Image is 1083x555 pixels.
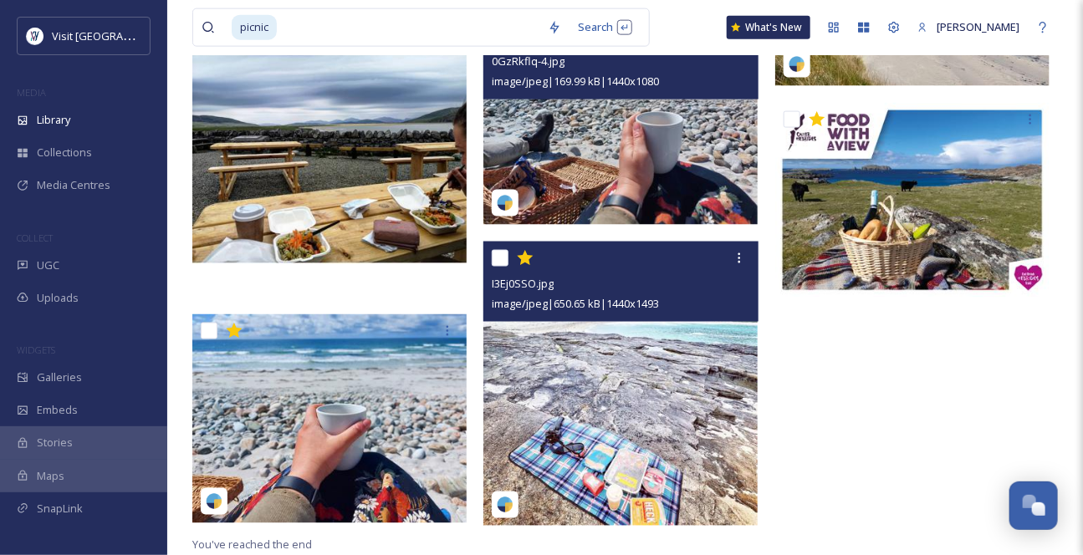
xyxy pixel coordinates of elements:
[37,435,73,451] span: Stories
[37,145,92,160] span: Collections
[570,11,641,43] div: Search
[37,501,83,517] span: SnapLink
[27,28,43,44] img: Untitled%20design%20%2897%29.png
[192,19,471,298] img: eG9zQsuh-8.jpg
[52,28,181,43] span: Visit [GEOGRAPHIC_DATA]
[232,15,277,39] span: picnic
[37,112,70,128] span: Library
[492,276,554,291] span: I3Ej0SSO.jpg
[497,496,513,513] img: snapsea-logo.png
[37,177,110,193] span: Media Centres
[17,86,46,99] span: MEDIA
[483,19,758,225] img: 0GzRkflq-4.jpg
[37,290,79,306] span: Uploads
[492,53,564,69] span: 0GzRkflq-4.jpg
[37,402,78,418] span: Embeds
[17,344,55,356] span: WIDGETS
[492,296,659,311] span: image/jpeg | 650.65 kB | 1440 x 1493
[17,232,53,244] span: COLLECT
[192,537,312,552] span: You've reached the end
[497,195,513,211] img: snapsea-logo.png
[775,103,1050,298] img: 1760_OHT%20Food%20with%20a%20View_Postcards_AW_23.jpg
[206,493,222,510] img: snapsea-logo.png
[37,369,82,385] span: Galleries
[789,56,805,73] img: snapsea-logo.png
[37,257,59,273] span: UGC
[37,468,64,484] span: Maps
[1009,481,1058,530] button: Open Chat
[909,11,1028,43] a: [PERSON_NAME]
[937,19,1019,34] span: [PERSON_NAME]
[492,74,659,89] span: image/jpeg | 169.99 kB | 1440 x 1080
[483,242,758,527] img: I3Ej0SSO.jpg
[192,314,471,523] img: 0GzRkflq-0.jpg
[727,16,810,39] a: What's New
